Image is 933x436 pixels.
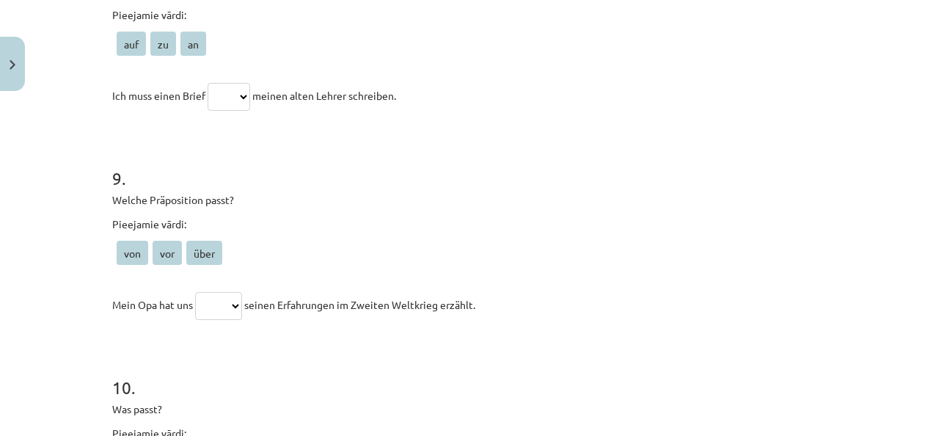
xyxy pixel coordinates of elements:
span: Mein Opa hat uns [112,298,193,311]
span: meinen alten Lehrer schreiben. [252,89,396,102]
span: seinen Erfahrungen im Zweiten Weltkrieg erzählt. [244,298,475,311]
span: vor [153,241,182,265]
span: von [117,241,148,265]
span: auf [117,32,146,56]
span: über [186,241,222,265]
span: zu [150,32,176,56]
p: Was passt? [112,402,821,417]
p: Welche Präposition passt? [112,192,821,208]
p: Pieejamie vārdi: [112,217,821,232]
img: icon-close-lesson-0947bae3869378f0d4975bcd49f059093ad1ed9edebbc8119c70593378902aed.svg [10,60,15,70]
span: an [180,32,206,56]
h1: 9 . [112,142,821,188]
p: Pieejamie vārdi: [112,7,821,23]
h1: 10 . [112,352,821,397]
span: Ich muss einen Brief [112,89,205,102]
